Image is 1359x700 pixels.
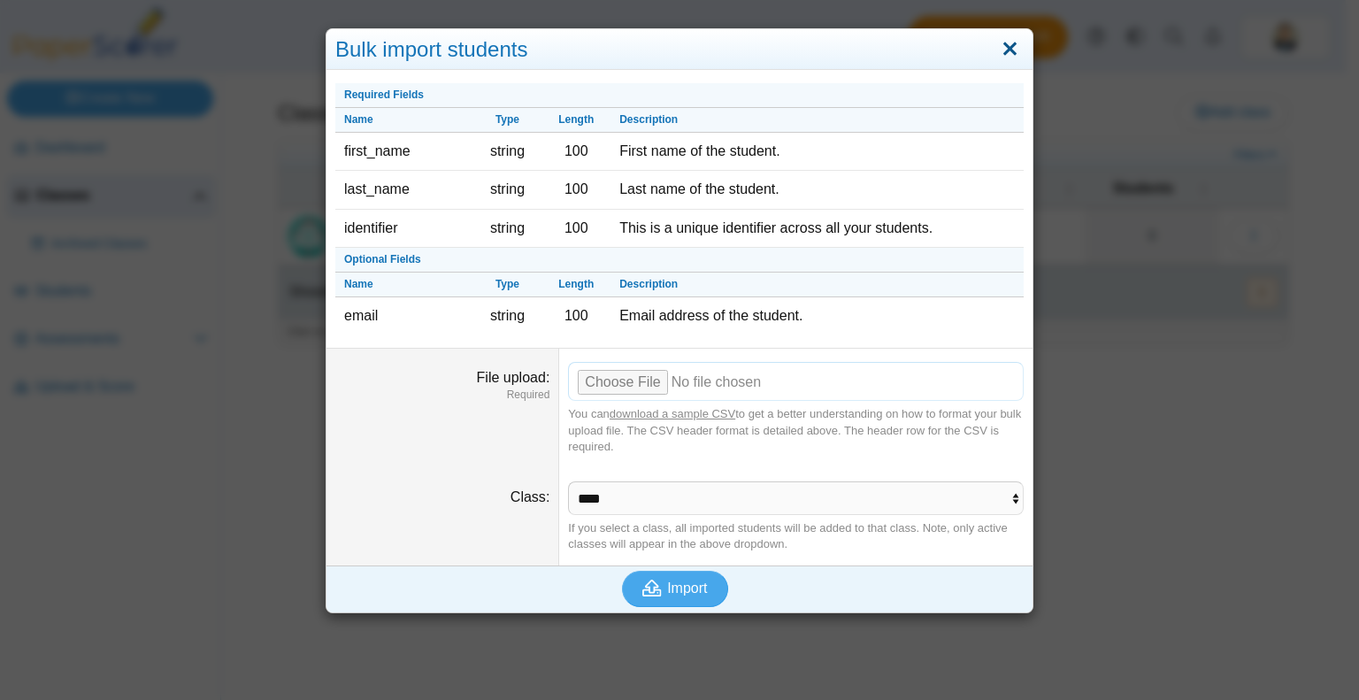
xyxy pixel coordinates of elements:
[335,273,473,297] th: Name
[335,133,473,171] td: first_name
[568,520,1024,552] div: If you select a class, all imported students will be added to that class. Note, only active class...
[610,171,1024,209] td: Last name of the student.
[477,370,550,385] label: File upload
[335,108,473,133] th: Name
[610,108,1024,133] th: Description
[610,297,1024,335] td: Email address of the student.
[473,273,542,297] th: Type
[610,273,1024,297] th: Description
[473,133,542,171] td: string
[541,171,610,209] td: 100
[541,133,610,171] td: 100
[473,171,542,209] td: string
[335,83,1024,108] th: Required Fields
[335,248,1024,273] th: Optional Fields
[511,489,549,504] label: Class
[541,210,610,248] td: 100
[610,407,735,420] a: download a sample CSV
[568,406,1024,455] div: You can to get a better understanding on how to format your bulk upload file. The CSV header form...
[473,297,542,335] td: string
[326,29,1033,71] div: Bulk import students
[473,108,542,133] th: Type
[541,273,610,297] th: Length
[996,35,1024,65] a: Close
[541,108,610,133] th: Length
[335,171,473,209] td: last_name
[622,571,728,606] button: Import
[667,581,707,596] span: Import
[610,210,1024,248] td: This is a unique identifier across all your students.
[335,297,473,335] td: email
[335,210,473,248] td: identifier
[335,388,549,403] dfn: Required
[473,210,542,248] td: string
[610,133,1024,171] td: First name of the student.
[541,297,610,335] td: 100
